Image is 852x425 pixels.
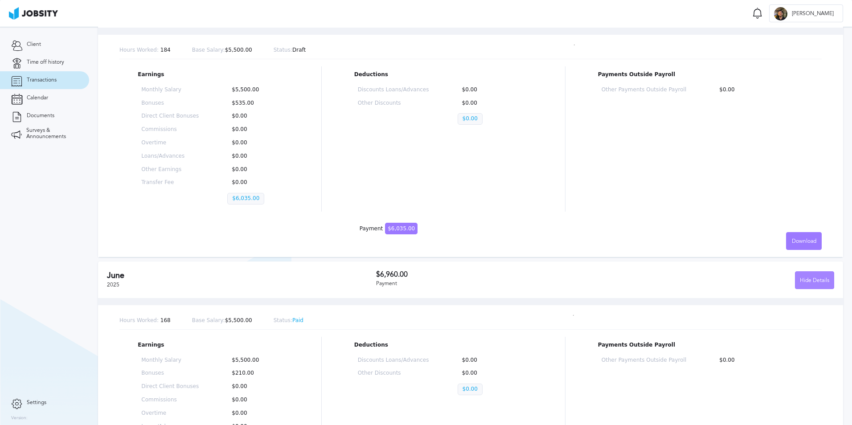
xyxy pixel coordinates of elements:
span: Settings [27,400,46,406]
p: $5,500.00 [192,318,252,324]
span: Status: [274,317,292,323]
p: $0.00 [227,397,285,403]
span: Documents [27,113,54,119]
span: $6,035.00 [385,223,418,234]
p: $0.00 [458,87,529,93]
span: Download [792,238,816,245]
p: Payments Outside Payroll [598,342,803,348]
p: $0.00 [227,140,285,146]
p: $0.00 [458,357,529,364]
p: $5,500.00 [227,357,285,364]
p: $0.00 [227,410,285,417]
p: $6,035.00 [227,193,264,204]
p: $0.00 [227,127,285,133]
span: 2025 [107,282,119,288]
h2: June [107,271,376,280]
p: Other Discounts [358,370,429,376]
p: $0.00 [227,384,285,390]
p: $0.00 [227,153,285,159]
p: Other Discounts [358,100,429,106]
span: Transactions [27,77,57,83]
p: $5,500.00 [192,47,252,53]
img: ab4bad089aa723f57921c736e9817d99.png [9,7,58,20]
p: Overtime [141,140,199,146]
p: Loans/Advances [141,153,199,159]
button: J[PERSON_NAME] [769,4,843,22]
p: Commissions [141,397,199,403]
p: $0.00 [715,357,799,364]
p: Earnings [138,342,288,348]
p: $0.00 [458,384,483,395]
p: Bonuses [141,100,199,106]
p: Overtime [141,410,199,417]
div: J [774,7,787,20]
span: Base Salary: [192,47,225,53]
p: $0.00 [715,87,799,93]
span: Time off history [27,59,64,65]
span: Status: [274,47,292,53]
p: $0.00 [458,370,529,376]
p: Discounts Loans/Advances [358,357,429,364]
p: 184 [119,47,171,53]
p: $0.00 [458,113,483,125]
p: Transfer Fee [141,180,199,186]
p: $535.00 [227,100,285,106]
p: $0.00 [227,113,285,119]
div: Payment [376,281,605,287]
span: Hours Worked: [119,47,159,53]
p: Bonuses [141,370,199,376]
p: $0.00 [458,100,529,106]
p: Paid [274,318,303,324]
p: Other Earnings [141,167,199,173]
p: $0.00 [227,167,285,173]
p: $210.00 [227,370,285,376]
p: Other Payments Outside Payroll [602,357,686,364]
p: Draft [274,47,306,53]
p: Deductions [354,342,532,348]
span: Hours Worked: [119,317,159,323]
p: Direct Client Bonuses [141,113,199,119]
span: Surveys & Announcements [26,127,78,140]
p: Discounts Loans/Advances [358,87,429,93]
span: Base Salary: [192,317,225,323]
p: Earnings [138,72,288,78]
button: Hide Details [795,271,834,289]
span: [PERSON_NAME] [787,11,838,17]
p: Payments Outside Payroll [598,72,803,78]
span: Calendar [27,95,48,101]
p: $0.00 [227,180,285,186]
label: Version: [11,416,28,421]
span: Client [27,41,41,48]
p: Deductions [354,72,532,78]
p: Monthly Salary [141,87,199,93]
h3: $6,960.00 [376,270,605,278]
div: Hide Details [795,272,834,290]
p: Direct Client Bonuses [141,384,199,390]
p: Monthly Salary [141,357,199,364]
p: Commissions [141,127,199,133]
button: Download [786,232,822,250]
p: $5,500.00 [227,87,285,93]
p: Other Payments Outside Payroll [602,87,686,93]
p: 168 [119,318,171,324]
div: Payment [360,226,418,232]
